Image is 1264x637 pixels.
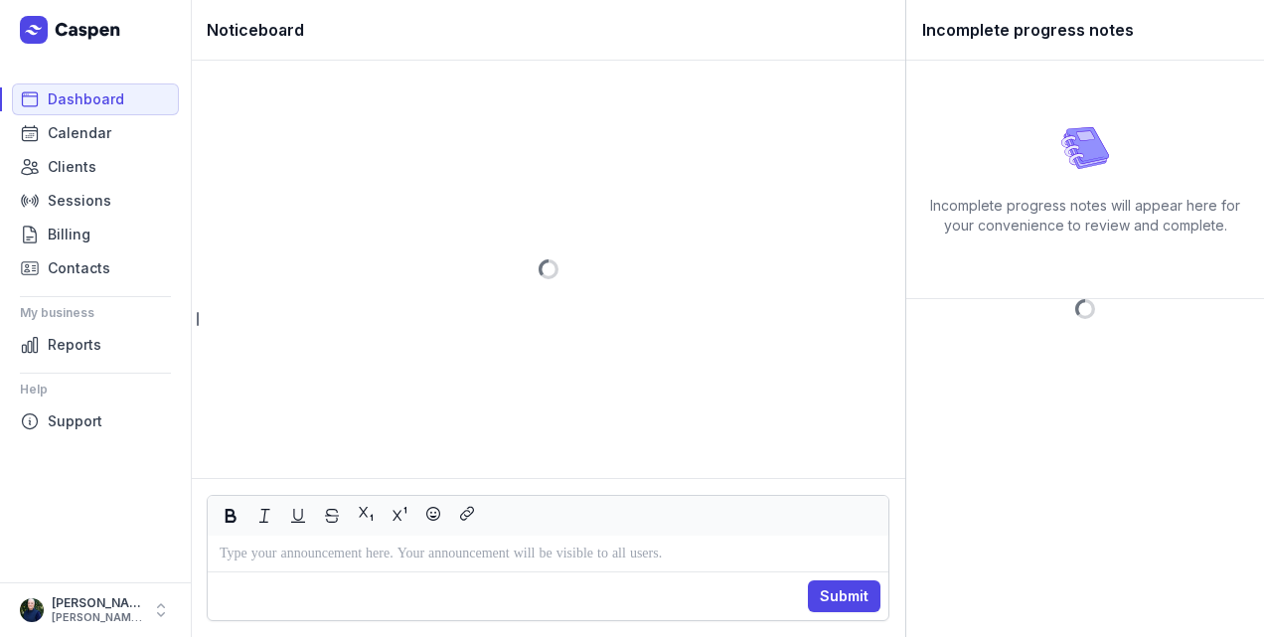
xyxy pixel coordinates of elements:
[48,87,124,111] span: Dashboard
[20,297,171,329] div: My business
[820,584,869,608] span: Submit
[48,223,90,246] span: Billing
[52,611,143,625] div: [PERSON_NAME][EMAIL_ADDRESS][DOMAIN_NAME][PERSON_NAME]
[52,595,143,611] div: [PERSON_NAME]
[48,256,110,280] span: Contacts
[48,189,111,213] span: Sessions
[20,374,171,405] div: Help
[808,580,880,612] button: Submit
[48,409,102,433] span: Support
[20,598,44,622] img: User profile image
[48,333,101,357] span: Reports
[922,196,1248,236] div: Incomplete progress notes will appear here for your convenience to review and complete.
[48,155,96,179] span: Clients
[48,121,111,145] span: Calendar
